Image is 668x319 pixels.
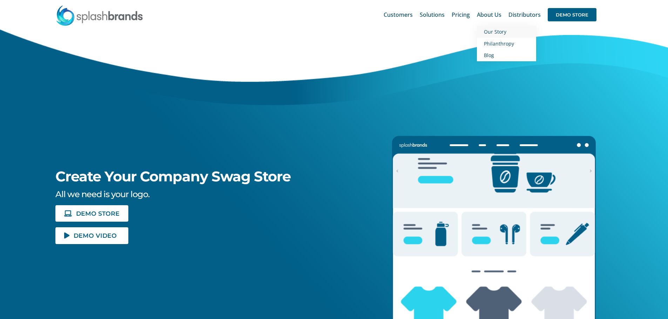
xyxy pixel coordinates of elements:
[55,168,291,185] span: Create Your Company Swag Store
[56,5,143,26] img: SplashBrands.com Logo
[477,12,501,18] span: About Us
[74,233,117,238] span: DEMO VIDEO
[508,12,541,18] span: Distributors
[548,4,596,26] a: DEMO STORE
[548,8,596,21] span: DEMO STORE
[384,4,596,26] nav: Main Menu
[420,12,445,18] span: Solutions
[55,189,149,199] span: All we need is your logo.
[484,40,514,47] span: Philanthropy
[508,4,541,26] a: Distributors
[55,205,128,222] a: DEMO STORE
[452,12,470,18] span: Pricing
[452,4,470,26] a: Pricing
[384,12,413,18] span: Customers
[384,4,413,26] a: Customers
[477,38,536,50] a: Philanthropy
[477,49,536,61] a: Blog
[484,28,506,35] span: Our Story
[484,52,494,58] span: Blog
[76,210,120,216] span: DEMO STORE
[477,26,536,38] a: Our Story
